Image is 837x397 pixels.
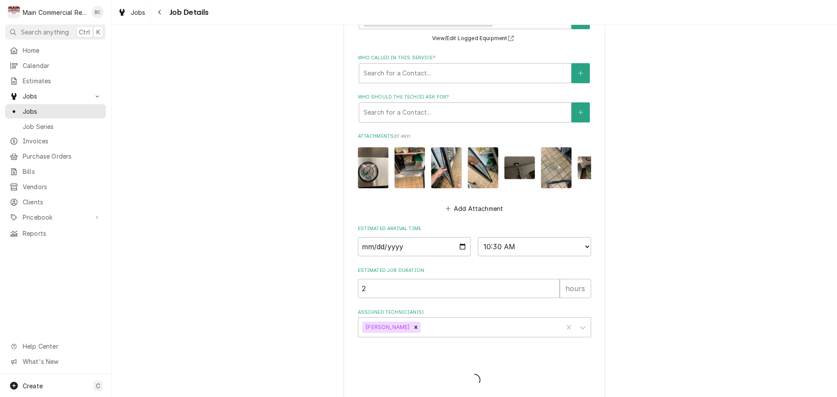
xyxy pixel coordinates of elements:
div: Remove Dorian Wertz [411,322,421,333]
input: Date [358,237,471,256]
a: Reports [5,226,106,241]
img: WvcSl4XSECOiNu0QFGhg [504,156,535,180]
button: Create New Contact [572,102,590,122]
span: What's New [23,357,101,366]
span: Reports [23,229,102,238]
div: Assigned Technician(s) [358,309,591,337]
label: Estimated Job Duration [358,267,591,274]
a: Bills [5,164,106,179]
span: Purchase Orders [23,152,102,161]
span: Create [23,382,43,390]
div: Bookkeeper Main Commercial's Avatar [92,6,104,18]
label: Attachments [358,133,591,140]
span: Vendors [23,182,102,191]
div: Who should the tech(s) ask for? [358,94,591,122]
img: DUR8WDMUQC4eE1enUkkA [468,147,498,188]
button: Navigate back [153,5,167,19]
div: Main Commercial Refrigeration Service's Avatar [8,6,20,18]
button: View/Edit Logged Equipment [431,33,518,44]
a: Jobs [114,5,149,20]
a: Go to Pricebook [5,210,106,224]
span: Home [23,46,102,55]
span: Bills [23,167,102,176]
span: Job Series [23,122,102,131]
img: MmUL6uTvSraYdGYiL0wZ [578,156,608,180]
a: Estimates [5,74,106,88]
img: pXIpXBXVTNcM82ylAYtd [358,147,388,188]
label: Assigned Technician(s) [358,309,591,316]
button: Add Attachment [444,202,505,214]
span: Search anything [21,27,69,37]
span: Jobs [23,92,88,101]
button: Create New Contact [572,63,590,83]
label: Who should the tech(s) ask for? [358,94,591,101]
span: C [96,381,100,390]
div: [PERSON_NAME] [362,322,411,333]
a: Clients [5,195,106,209]
span: Loading... [468,371,480,389]
div: Estimated Arrival Time [358,225,591,256]
span: Invoices [23,136,102,146]
a: Purchase Orders [5,149,106,163]
div: Main Commercial Refrigeration Service [23,8,87,17]
button: Search anythingCtrlK [5,24,106,40]
span: Calendar [23,61,102,70]
div: Estimated Job Duration [358,267,591,298]
span: Help Center [23,342,101,351]
div: Attachments [358,133,591,214]
span: Job Details [167,7,209,18]
span: Clients [23,197,102,207]
span: Jobs [131,8,146,17]
span: Ctrl [79,27,90,37]
label: Estimated Arrival Time [358,225,591,232]
select: Time Select [478,237,591,256]
div: hours [560,279,591,298]
a: Go to What's New [5,354,106,369]
a: Go to Help Center [5,339,106,353]
a: Vendors [5,180,106,194]
span: K [96,27,100,37]
a: Home [5,43,106,58]
svg: Create New Contact [578,70,583,76]
a: Jobs [5,104,106,119]
svg: Create New Contact [578,109,583,115]
img: XaaUkxxfTcCpj2YfjhM5 [431,147,462,188]
label: Who called in this service? [358,54,591,61]
a: Invoices [5,134,106,148]
div: Who called in this service? [358,54,591,83]
a: Calendar [5,58,106,73]
img: JnTlTVDPQkKsLk42IIwv [395,147,425,188]
img: Gz13eXLaQhiDQoApt5vY [541,147,572,188]
span: Pricebook [23,213,88,222]
span: ( if any ) [394,134,410,139]
div: BC [92,6,104,18]
a: Job Series [5,119,106,134]
div: M [8,6,20,18]
span: Estimates [23,76,102,85]
span: Jobs [23,107,102,116]
a: Go to Jobs [5,89,106,103]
